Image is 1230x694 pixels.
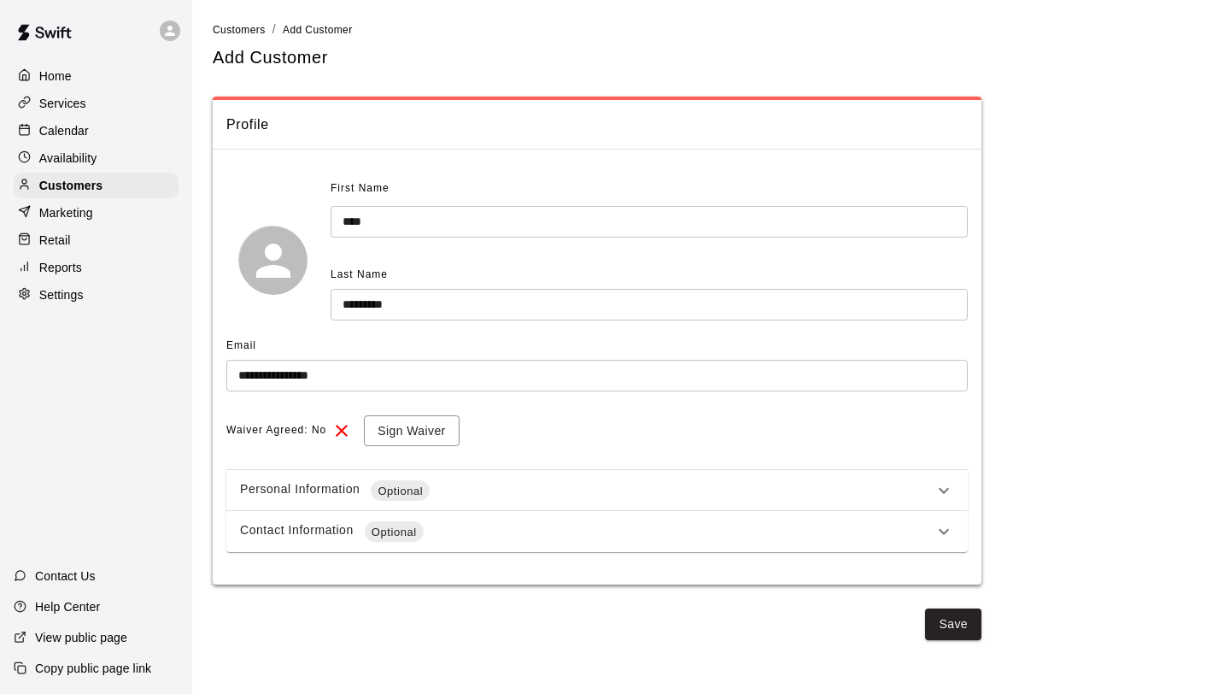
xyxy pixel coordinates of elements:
button: Sign Waiver [364,415,459,447]
a: Marketing [14,200,179,226]
span: First Name [331,175,389,203]
h5: Add Customer [213,46,328,69]
div: Personal InformationOptional [226,470,968,511]
span: Waiver Agreed: No [226,417,326,444]
a: Settings [14,282,179,308]
a: Home [14,63,179,89]
p: View public page [35,629,127,646]
button: Save [925,609,981,640]
p: Retail [39,232,71,249]
span: Optional [365,524,424,541]
div: Personal Information [240,480,934,501]
span: Add Customer [283,24,353,36]
a: Retail [14,227,179,253]
p: Services [39,95,86,112]
p: Reports [39,259,82,276]
p: Contact Us [35,568,96,585]
p: Copy public page link [35,660,151,677]
a: Availability [14,145,179,171]
a: Calendar [14,118,179,144]
div: Contact Information [240,521,934,542]
span: Customers [213,24,266,36]
a: Customers [213,22,266,36]
p: Settings [39,286,84,303]
span: Last Name [331,268,388,280]
li: / [272,21,276,38]
a: Services [14,91,179,116]
p: Help Center [35,598,100,615]
nav: breadcrumb [213,21,1209,39]
a: Customers [14,173,179,198]
span: Email [226,339,256,351]
p: Availability [39,150,97,167]
a: Reports [14,255,179,280]
p: Customers [39,177,102,194]
p: Marketing [39,204,93,221]
div: Contact InformationOptional [226,511,968,552]
span: Profile [226,114,968,136]
p: Home [39,68,72,85]
span: Optional [371,483,430,500]
p: Calendar [39,122,89,139]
